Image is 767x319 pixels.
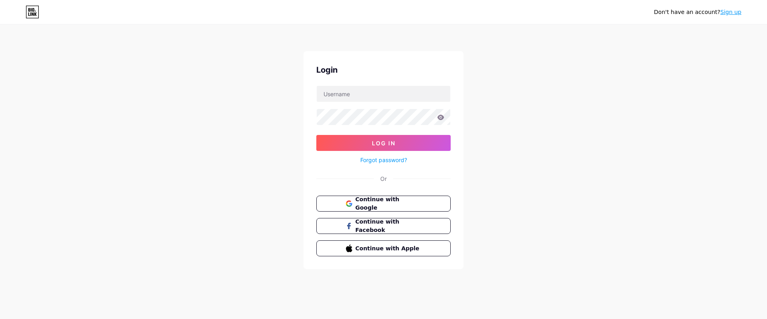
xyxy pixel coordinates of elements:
[356,195,421,212] span: Continue with Google
[356,244,421,253] span: Continue with Apple
[316,64,451,76] div: Login
[317,86,450,102] input: Username
[316,218,451,234] button: Continue with Facebook
[316,135,451,151] button: Log In
[372,140,395,147] span: Log In
[380,174,387,183] div: Or
[356,218,421,234] span: Continue with Facebook
[316,196,451,212] button: Continue with Google
[360,156,407,164] a: Forgot password?
[316,240,451,256] button: Continue with Apple
[654,8,741,16] div: Don't have an account?
[720,9,741,15] a: Sign up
